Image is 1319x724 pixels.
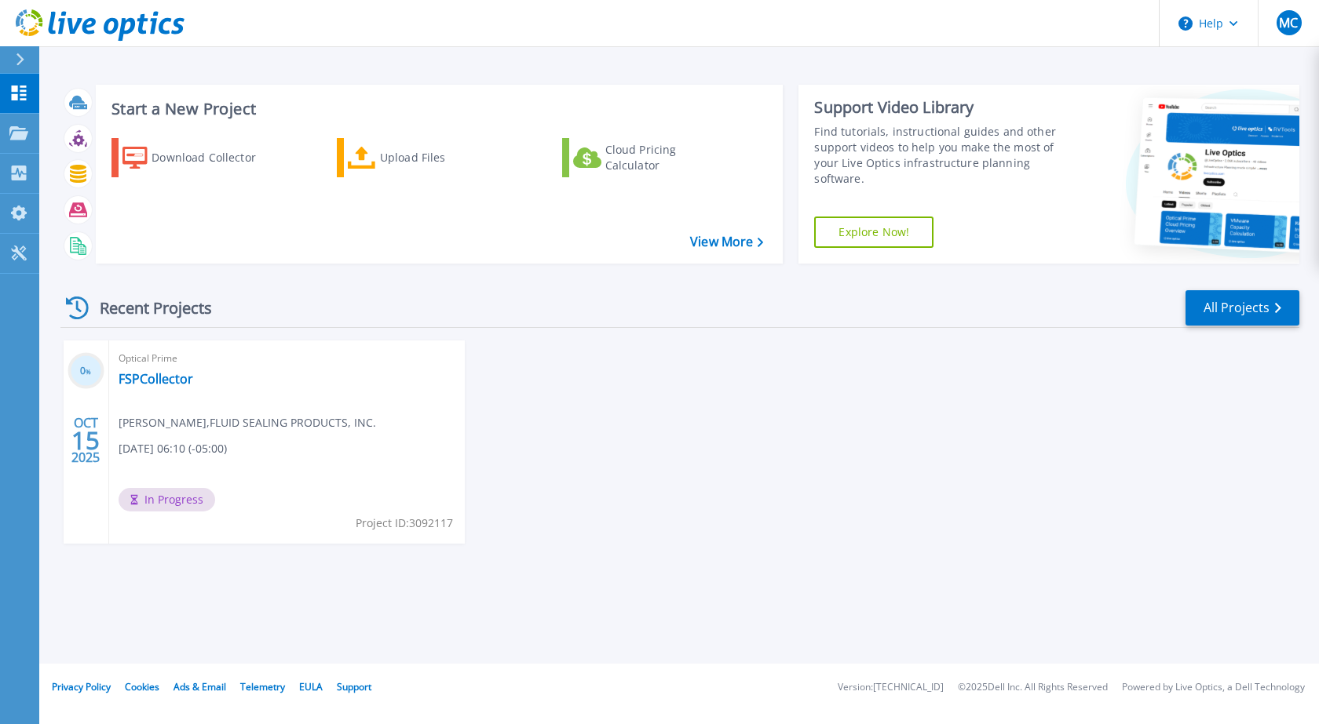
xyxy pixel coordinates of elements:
span: % [86,367,91,376]
a: Ads & Email [174,680,226,693]
a: EULA [299,680,323,693]
div: Find tutorials, instructional guides and other support videos to help you make the most of your L... [814,124,1067,187]
span: [DATE] 06:10 (-05:00) [119,440,227,457]
a: FSPCollector [119,371,193,387]
div: OCT 2025 [71,412,100,469]
h3: Start a New Project [111,100,763,118]
a: Telemetry [240,680,285,693]
span: [PERSON_NAME] , FLUID SEALING PRODUCTS, INC. [119,414,376,431]
span: In Progress [119,488,215,511]
a: Cookies [125,680,159,693]
a: Upload Files [337,138,512,177]
a: Download Collector [111,138,287,177]
span: Project ID: 3092117 [356,515,453,532]
a: Support [337,680,371,693]
div: Upload Files [380,142,506,173]
span: Optical Prime [119,350,455,367]
h3: 0 [68,362,104,380]
a: Explore Now! [814,216,934,248]
span: 15 [71,434,100,447]
div: Support Video Library [814,97,1067,118]
a: Cloud Pricing Calculator [562,138,737,177]
a: All Projects [1186,290,1299,326]
li: Powered by Live Optics, a Dell Technology [1122,682,1305,693]
div: Cloud Pricing Calculator [605,142,731,173]
li: © 2025 Dell Inc. All Rights Reserved [958,682,1108,693]
li: Version: [TECHNICAL_ID] [838,682,944,693]
span: MC [1279,16,1298,29]
div: Download Collector [152,142,277,173]
a: Privacy Policy [52,680,111,693]
div: Recent Projects [60,289,233,327]
a: View More [690,235,763,249]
